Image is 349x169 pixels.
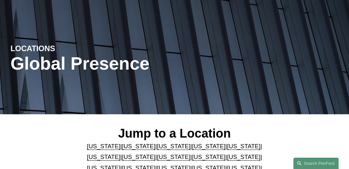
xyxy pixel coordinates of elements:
[87,153,121,160] a: [US_STATE]
[227,143,261,150] a: [US_STATE]
[10,44,92,53] h4: LOCATIONS
[10,53,229,74] h1: Global Presence
[192,153,226,160] a: [US_STATE]
[122,143,155,150] a: [US_STATE]
[157,153,191,160] a: [US_STATE]
[157,143,191,150] a: [US_STATE]
[227,153,261,160] a: [US_STATE]
[293,158,339,169] a: Search this site
[122,153,155,160] a: [US_STATE]
[192,143,226,150] a: [US_STATE]
[79,126,270,141] h2: Jump to a Location
[87,143,121,150] a: [US_STATE]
